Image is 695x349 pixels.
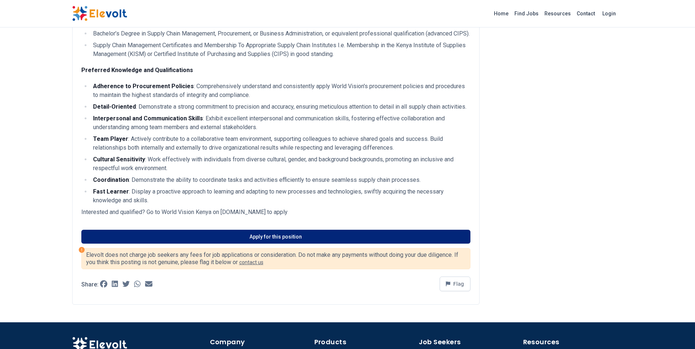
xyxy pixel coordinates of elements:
p: Share: [81,282,99,288]
h4: Company [210,337,310,347]
li: : Actively contribute to a collaborative team environment, supporting colleagues to achieve share... [91,135,470,152]
strong: Preferred Knowledge and Qualifications [81,67,193,74]
img: Elevolt [72,6,127,21]
h4: Products [314,337,414,347]
a: Home [491,8,511,19]
li: : Exhibit excellent interpersonal and communication skills, fostering effective collaboration and... [91,114,470,132]
a: Find Jobs [511,8,541,19]
h4: Resources [523,337,623,347]
strong: Coordination [93,176,129,183]
li: Supply Chain Management Certificates and Membership To Appropriate Supply Chain Institutes I.e. M... [91,41,470,59]
li: : Comprehensively understand and consistently apply World Vision's procurement policies and proce... [91,82,470,100]
li: : Display a proactive approach to learning and adapting to new processes and technologies, swiftl... [91,187,470,205]
strong: Team Player [93,135,128,142]
button: Flag [440,277,470,291]
strong: Interpersonal and Communication Skills [93,115,203,122]
li: : Demonstrate the ability to coordinate tasks and activities efficiently to ensure seamless suppl... [91,176,470,184]
iframe: Chat Widget [658,314,695,349]
strong: Cultural Sensitivity [93,156,145,163]
a: Login [598,6,620,21]
p: Interested and qualified? Go to World Vision Kenya on [DOMAIN_NAME] to apply [81,208,470,217]
li: : Work effectively with individuals from diverse cultural, gender, and background backgrounds, pr... [91,155,470,173]
a: contact us [239,259,263,265]
strong: Fast Learner [93,188,129,195]
a: Resources [541,8,574,19]
li: : Demonstrate a strong commitment to precision and accuracy, ensuring meticulous attention to det... [91,102,470,111]
a: Contact [574,8,598,19]
strong: Detail-Oriented [93,103,136,110]
p: Elevolt does not charge job seekers any fees for job applications or consideration. Do not make a... [86,251,466,266]
strong: Adherence to Procurement Policies [93,83,194,90]
h4: Job Seekers [419,337,519,347]
a: Apply for this position [81,230,470,244]
li: Bachelor’s Degree in Supply Chain Management, Procurement, or Business Administration, or equival... [91,29,470,38]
